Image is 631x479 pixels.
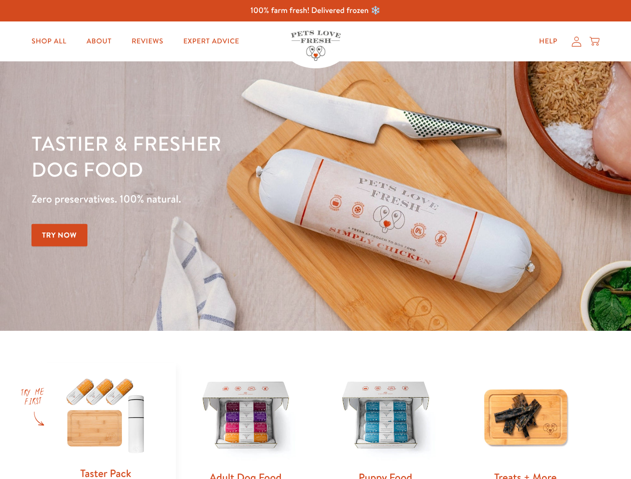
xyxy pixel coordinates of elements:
a: Try Now [31,224,87,246]
a: About [78,31,119,51]
p: Zero preservatives. 100% natural. [31,190,410,208]
a: Help [531,31,566,51]
img: Pets Love Fresh [291,30,341,61]
a: Shop All [23,31,74,51]
a: Reviews [123,31,171,51]
a: Expert Advice [175,31,247,51]
h1: Tastier & fresher dog food [31,130,410,182]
